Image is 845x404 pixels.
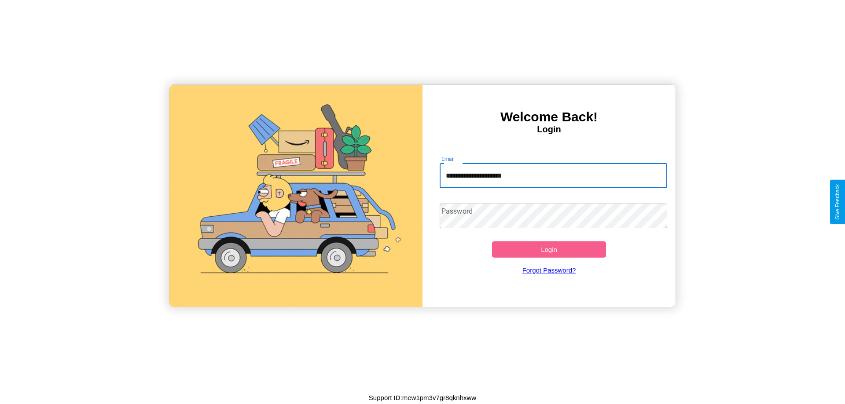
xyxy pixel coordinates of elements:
button: Login [492,241,606,258]
label: Email [441,155,455,163]
h3: Welcome Back! [422,109,676,124]
h4: Login [422,124,676,135]
a: Forgot Password? [435,258,663,283]
img: gif [169,85,422,307]
div: Give Feedback [834,184,841,220]
p: Support ID: mew1pm3v7gr8qknhxww [369,392,476,404]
